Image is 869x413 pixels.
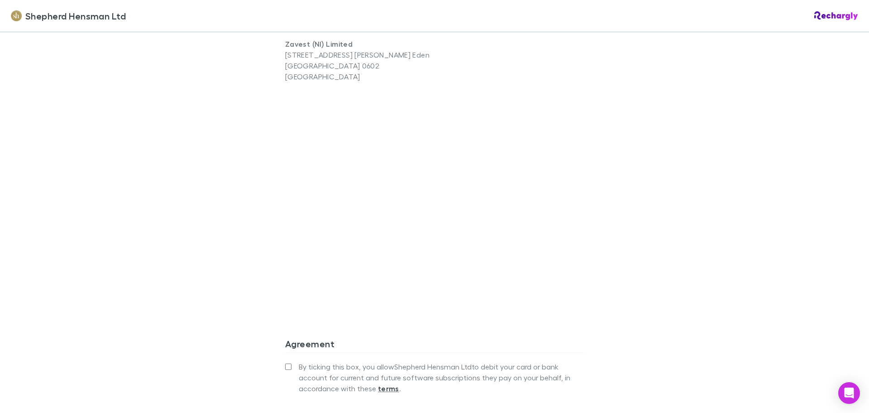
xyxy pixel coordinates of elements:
[25,9,126,23] span: Shepherd Hensman Ltd
[285,71,434,82] p: [GEOGRAPHIC_DATA]
[285,60,434,71] p: [GEOGRAPHIC_DATA] 0602
[299,361,584,394] span: By ticking this box, you allow Shepherd Hensman Ltd to debit your card or bank account for curren...
[283,87,586,296] iframe: Secure address input frame
[285,39,434,49] p: Zavest (NI) Limited
[838,382,860,404] div: Open Intercom Messenger
[285,338,584,353] h3: Agreement
[11,10,22,21] img: Shepherd Hensman Ltd's Logo
[378,384,399,393] strong: terms
[285,49,434,60] p: [STREET_ADDRESS] [PERSON_NAME] Eden
[814,11,858,20] img: Rechargly Logo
